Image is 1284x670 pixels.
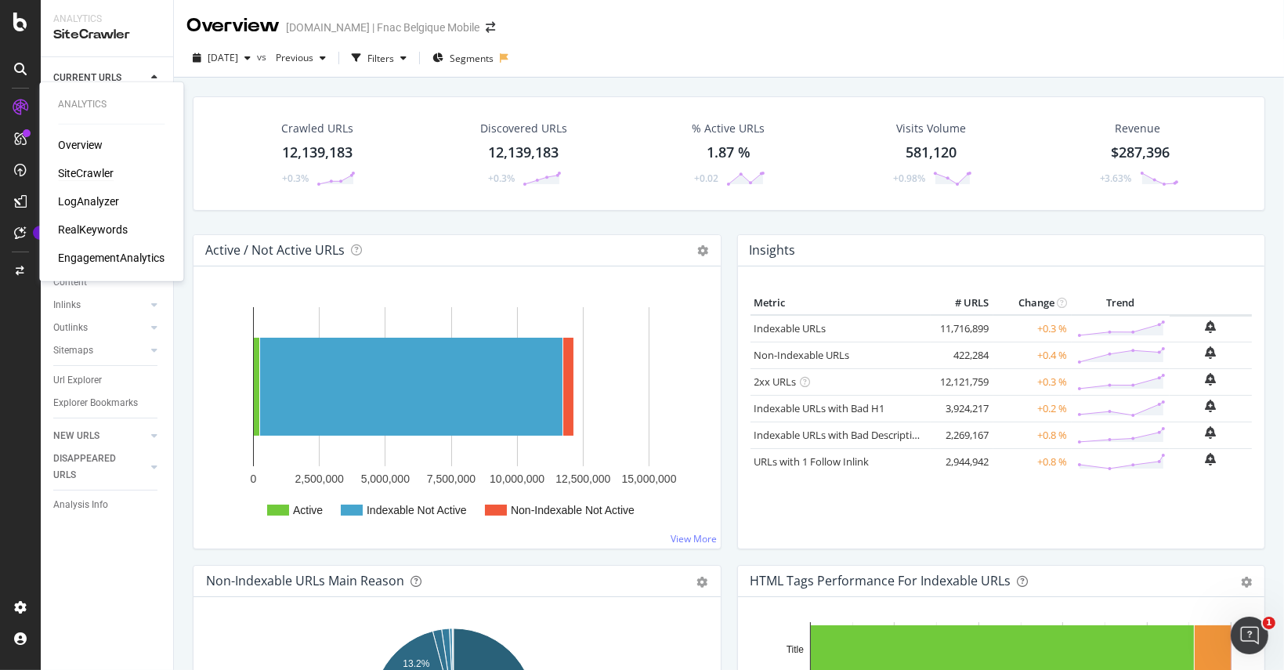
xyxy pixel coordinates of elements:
[1231,617,1268,654] iframe: Intercom live chat
[205,240,345,261] h4: Active / Not Active URLs
[58,165,114,181] a: SiteCrawler
[511,504,635,516] text: Non-Indexable Not Active
[555,473,610,485] text: 12,500,000
[282,143,353,163] div: 12,139,183
[53,395,162,411] a: Explorer Bookmarks
[893,172,925,185] div: +0.98%
[257,50,269,63] span: vs
[53,342,146,359] a: Sitemaps
[993,395,1072,422] td: +0.2 %
[53,497,162,513] a: Analysis Info
[751,573,1011,589] div: HTML Tags Performance for Indexable URLs
[1112,143,1170,161] span: $287,396
[931,342,993,368] td: 422,284
[1206,321,1217,333] div: bell-plus
[754,401,885,415] a: Indexable URLs with Bad H1
[697,577,708,588] div: gear
[488,172,515,185] div: +0.3%
[931,368,993,395] td: 12,121,759
[53,428,99,444] div: NEW URLS
[58,222,128,237] a: RealKeywords
[186,13,280,39] div: Overview
[53,497,108,513] div: Analysis Info
[480,121,567,136] div: Discovered URLs
[58,137,103,153] a: Overview
[367,504,467,516] text: Indexable Not Active
[53,70,146,86] a: CURRENT URLS
[993,448,1072,475] td: +0.8 %
[450,52,494,65] span: Segments
[53,372,162,389] a: Url Explorer
[282,172,309,185] div: +0.3%
[931,448,993,475] td: 2,944,942
[53,372,102,389] div: Url Explorer
[751,292,931,315] th: Metric
[993,368,1072,395] td: +0.3 %
[208,51,238,64] span: 2025 Sep. 5th
[754,428,925,442] a: Indexable URLs with Bad Description
[486,22,495,33] div: arrow-right-arrow-left
[1206,426,1217,439] div: bell-plus
[269,51,313,64] span: Previous
[53,297,81,313] div: Inlinks
[707,143,751,163] div: 1.87 %
[53,342,93,359] div: Sitemaps
[53,274,162,291] a: Content
[53,320,88,336] div: Outlinks
[53,26,161,44] div: SiteCrawler
[993,342,1072,368] td: +0.4 %
[931,315,993,342] td: 11,716,899
[490,473,544,485] text: 10,000,000
[58,250,165,266] div: EngagementAnalytics
[293,504,323,516] text: Active
[671,532,718,545] a: View More
[993,315,1072,342] td: +0.3 %
[53,395,138,411] div: Explorer Bookmarks
[1263,617,1275,629] span: 1
[1072,292,1170,315] th: Trend
[286,20,479,35] div: [DOMAIN_NAME] | Fnac Belgique Mobile
[251,473,257,485] text: 0
[427,473,476,485] text: 7,500,000
[750,240,796,261] h4: Insights
[754,321,826,335] a: Indexable URLs
[33,226,47,240] div: Tooltip anchor
[269,45,332,71] button: Previous
[361,473,410,485] text: 5,000,000
[53,274,87,291] div: Content
[993,422,1072,448] td: +0.8 %
[1206,346,1217,359] div: bell-plus
[53,70,121,86] div: CURRENT URLS
[53,13,161,26] div: Analytics
[53,451,132,483] div: DISAPPEARED URLS
[281,121,353,136] div: Crawled URLs
[621,473,676,485] text: 15,000,000
[754,348,850,362] a: Non-Indexable URLs
[186,45,257,71] button: [DATE]
[931,292,993,315] th: # URLS
[403,658,429,669] text: 13.2%
[694,172,718,185] div: +0.02
[1241,577,1252,588] div: gear
[906,143,957,163] div: 581,120
[786,644,804,655] text: Title
[754,455,870,469] a: URLs with 1 Follow Inlink
[345,45,413,71] button: Filters
[692,121,765,136] div: % Active URLs
[206,292,702,536] svg: A chart.
[53,428,146,444] a: NEW URLS
[58,98,165,111] div: Analytics
[58,194,119,209] a: LogAnalyzer
[754,375,797,389] a: 2xx URLs
[426,45,500,71] button: Segments
[53,297,146,313] a: Inlinks
[1206,453,1217,465] div: bell-plus
[1100,172,1132,185] div: +3.63%
[367,52,394,65] div: Filters
[53,451,146,483] a: DISAPPEARED URLS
